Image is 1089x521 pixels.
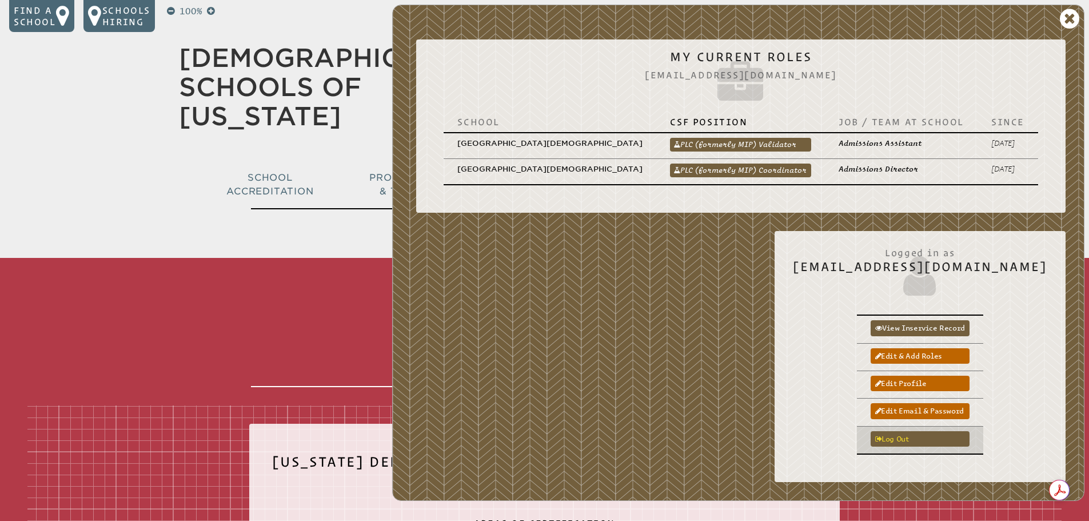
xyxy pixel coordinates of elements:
p: [GEOGRAPHIC_DATA][DEMOGRAPHIC_DATA] [457,164,643,174]
p: [DATE] [991,164,1024,174]
a: Edit & add roles [871,348,970,364]
span: Logged in as [793,241,1047,260]
a: Edit email & password [871,403,970,419]
p: Find a school [14,5,56,27]
a: PLC (formerly MIP) Validator [670,138,811,152]
p: CSF Position [670,116,811,128]
h1: Teacher Inservice Record [251,263,839,387]
p: Admissions Assistant [839,138,964,149]
p: Admissions Director [839,164,964,174]
a: View inservice record [871,320,970,336]
a: PLC (formerly MIP) Coordinator [670,164,811,177]
span: Professional Development & Teacher Certification [369,172,536,197]
a: Log out [871,431,970,447]
p: [DATE] [991,138,1024,149]
p: Job / Team at School [839,116,964,128]
a: Edit profile [871,376,970,391]
p: 100% [177,5,205,18]
p: [GEOGRAPHIC_DATA][DEMOGRAPHIC_DATA] [457,138,643,149]
h2: [US_STATE] Department of Education Certification #1102542 [272,447,817,486]
p: Since [991,116,1024,128]
h2: My Current Roles [434,50,1047,107]
p: School [457,116,643,128]
h2: [EMAIL_ADDRESS][DOMAIN_NAME] [793,241,1047,299]
span: School Accreditation [226,172,313,197]
p: Schools Hiring [102,5,150,27]
a: [DEMOGRAPHIC_DATA] Schools of [US_STATE] [179,43,503,131]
